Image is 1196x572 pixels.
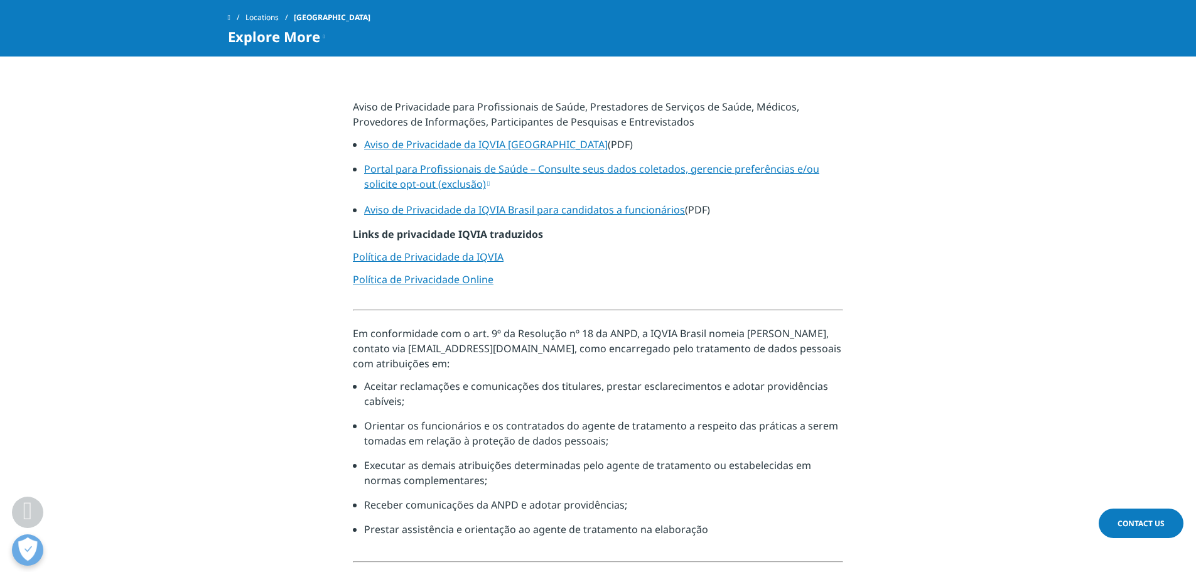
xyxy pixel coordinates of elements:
[364,203,685,217] a: Aviso de Privacidade da IQVIA Brasil para candidatos a funcionários
[364,379,843,418] li: Aceitar reclamações e comunicações dos titulares, prestar esclarecimentos e adotar providências c...
[353,273,493,286] a: Política de Privacidade Online
[353,326,843,379] p: Em conformidade com o art. 9º da Resolução nº 18 da ANPD, a IQVIA Brasil nomeia [PERSON_NAME], co...
[228,29,320,44] span: Explore More
[364,522,843,546] li: Prestar assistência e orientação ao agente de tratamento na elaboração
[364,202,843,227] li: (PDF)
[364,138,608,151] a: Aviso de Privacidade da IQVIA [GEOGRAPHIC_DATA]
[353,227,543,241] strong: Links de privacidade IQVIA traduzidos
[364,497,843,522] li: Receber comunicações da ANPD e adotar providências;
[245,6,294,29] a: Locations
[12,534,43,566] button: Abrir preferências
[294,6,370,29] span: [GEOGRAPHIC_DATA]
[1099,509,1183,538] a: Contact Us
[353,250,504,264] a: Política de Privacidade da IQVIA
[364,418,843,458] li: Orientar os funcionários e os contratados do agente de tratamento a respeito das práticas a serem...
[364,458,843,497] li: Executar as demais atribuições determinadas pelo agente de tratamento ou estabelecidas em normas ...
[364,137,843,161] li: (PDF)
[353,99,843,137] p: Aviso de Privacidade para Profissionais de Saúde, Prestadores de Serviços de Saúde, Médicos, Prov...
[364,162,819,191] a: Portal para Profissionais de Saúde – Consulte seus dados coletados, gerencie preferências e/ou so...
[1118,518,1165,529] span: Contact Us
